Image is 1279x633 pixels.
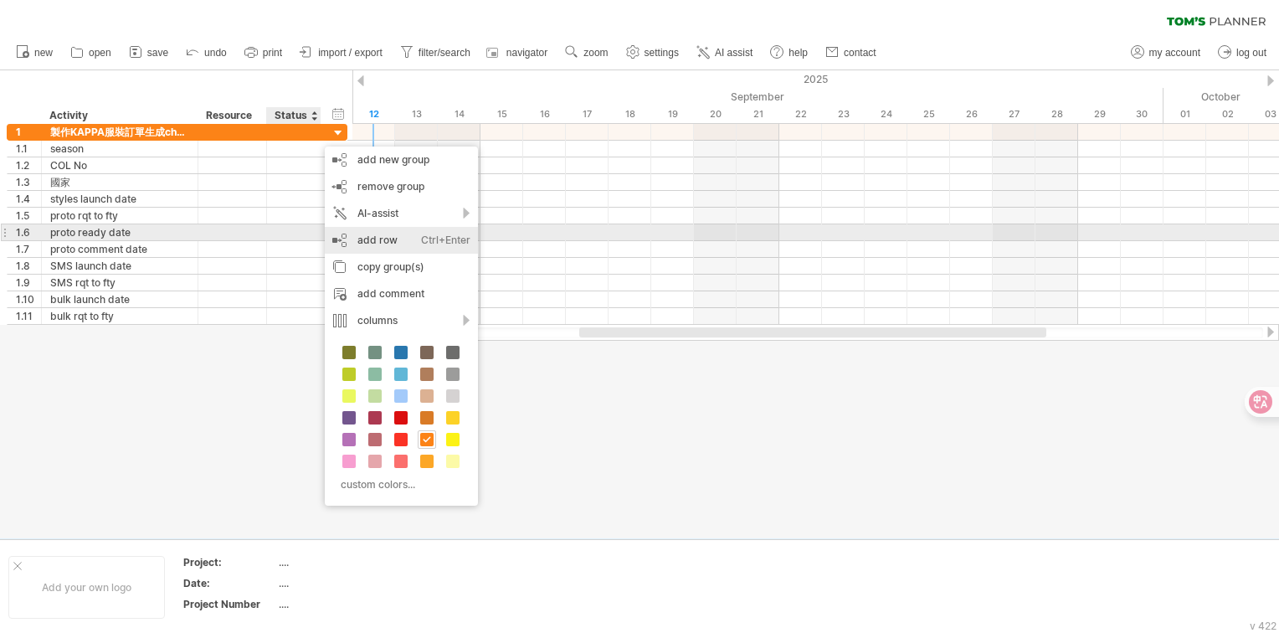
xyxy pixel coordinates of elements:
[16,208,41,224] div: 1.5
[16,275,41,291] div: 1.9
[766,42,813,64] a: help
[779,105,822,123] div: Monday, 22 September 2025
[50,275,189,291] div: SMS rqt to fty
[1035,105,1078,123] div: Sunday, 28 September 2025
[419,47,470,59] span: filter/search
[66,42,116,64] a: open
[645,47,679,59] span: settings
[50,174,189,190] div: 國家
[692,42,758,64] a: AI assist
[609,105,651,123] div: Thursday, 18 September 2025
[396,42,475,64] a: filter/search
[183,597,275,611] div: Project Number
[50,224,189,240] div: proto ready date
[50,308,189,324] div: bulk rqt to fty
[566,105,609,123] div: Wednesday, 17 September 2025
[561,42,613,64] a: zoom
[8,556,165,619] div: Add your own logo
[950,105,993,123] div: Friday, 26 September 2025
[147,47,168,59] span: save
[279,555,419,569] div: ....
[1149,47,1200,59] span: my account
[1236,47,1266,59] span: log out
[352,105,395,123] div: Friday, 12 September 2025
[12,42,58,64] a: new
[16,174,41,190] div: 1.3
[788,47,808,59] span: help
[484,42,552,64] a: navigator
[16,191,41,207] div: 1.4
[1250,620,1276,632] div: v 422
[182,42,232,64] a: undo
[16,141,41,157] div: 1.1
[50,291,189,307] div: bulk launch date
[523,105,566,123] div: Tuesday, 16 September 2025
[325,227,478,254] div: add row
[480,105,523,123] div: Monday, 15 September 2025
[183,555,275,569] div: Project:
[16,308,41,324] div: 1.11
[279,597,419,611] div: ....
[50,241,189,257] div: proto comment date
[16,291,41,307] div: 1.10
[421,227,470,254] div: Ctrl+Enter
[325,254,478,280] div: copy group(s)
[50,208,189,224] div: proto rqt to fty
[651,105,694,123] div: Friday, 19 September 2025
[865,105,907,123] div: Wednesday, 24 September 2025
[357,180,424,193] span: remove group
[125,42,173,64] a: save
[263,47,282,59] span: print
[583,47,608,59] span: zoom
[438,105,480,123] div: Sunday, 14 September 2025
[50,191,189,207] div: styles launch date
[240,42,287,64] a: print
[1163,105,1206,123] div: Wednesday, 1 October 2025
[50,258,189,274] div: SMS launch date
[1214,42,1271,64] a: log out
[325,280,478,307] div: add comment
[1078,105,1121,123] div: Monday, 29 September 2025
[822,105,865,123] div: Tuesday, 23 September 2025
[737,105,779,123] div: Sunday, 21 September 2025
[16,258,41,274] div: 1.8
[16,157,41,173] div: 1.2
[89,47,111,59] span: open
[318,47,383,59] span: import / export
[204,47,227,59] span: undo
[506,47,547,59] span: navigator
[1206,105,1249,123] div: Thursday, 2 October 2025
[295,42,388,64] a: import / export
[279,576,419,590] div: ....
[333,473,465,496] div: custom colors...
[50,157,189,173] div: COL No
[325,307,478,334] div: columns
[16,224,41,240] div: 1.6
[325,200,478,227] div: AI-assist
[34,47,53,59] span: new
[206,107,257,124] div: Resource
[622,42,684,64] a: settings
[50,141,189,157] div: season
[844,47,876,59] span: contact
[715,47,753,59] span: AI assist
[16,124,41,140] div: 1
[183,576,275,590] div: Date:
[993,105,1035,123] div: Saturday, 27 September 2025
[325,147,478,173] div: add new group
[694,105,737,123] div: Saturday, 20 September 2025
[395,105,438,123] div: Saturday, 13 September 2025
[821,42,881,64] a: contact
[50,124,189,140] div: 製作KAPPA服裝訂單生成chart
[1121,105,1163,123] div: Tuesday, 30 September 2025
[907,105,950,123] div: Thursday, 25 September 2025
[16,241,41,257] div: 1.7
[1127,42,1205,64] a: my account
[275,107,311,124] div: Status
[49,107,188,124] div: Activity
